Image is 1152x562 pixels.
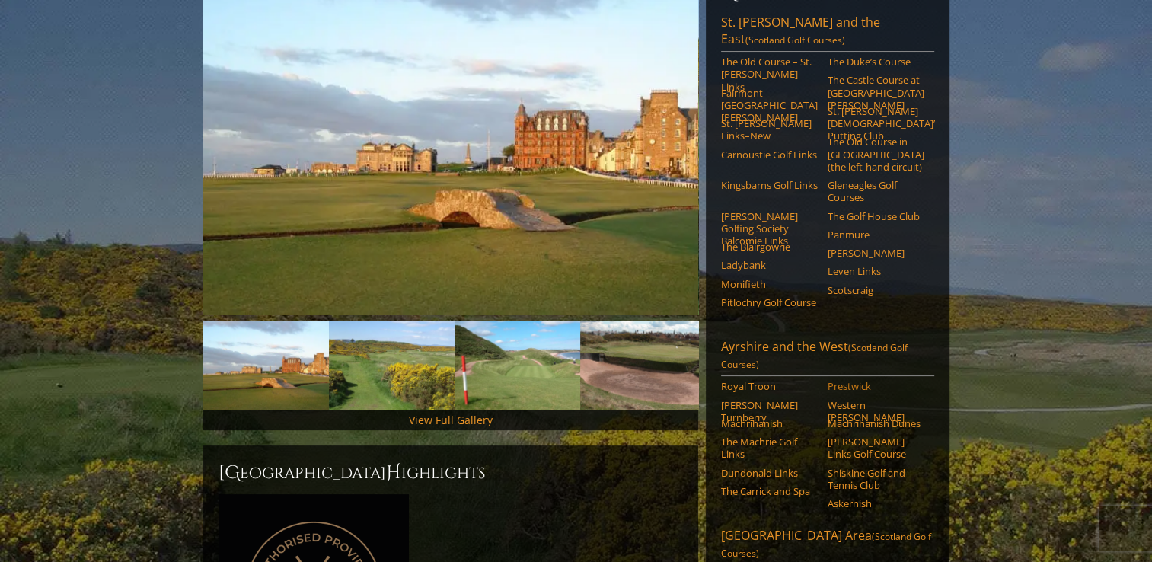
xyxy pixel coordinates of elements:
a: Prestwick [828,380,924,392]
span: (Scotland Golf Courses) [721,530,931,560]
h2: [GEOGRAPHIC_DATA] ighlights [219,461,683,485]
a: Ayrshire and the West(Scotland Golf Courses) [721,338,934,376]
a: Kingsbarns Golf Links [721,179,818,191]
a: Gleneagles Golf Courses [828,179,924,204]
span: H [386,461,401,485]
a: [PERSON_NAME] Links Golf Course [828,436,924,461]
a: Machrihanish [721,417,818,429]
span: (Scotland Golf Courses) [721,341,908,371]
a: Dundonald Links [721,467,818,479]
a: [PERSON_NAME] Turnberry [721,399,818,424]
a: The Old Course – St. [PERSON_NAME] Links [721,56,818,93]
a: Royal Troon [721,380,818,392]
a: The Blairgowrie [721,241,818,253]
a: The Golf House Club [828,210,924,222]
a: Machrihanish Dunes [828,417,924,429]
a: Scotscraig [828,284,924,296]
a: Carnoustie Golf Links [721,148,818,161]
a: [PERSON_NAME] Golfing Society Balcomie Links [721,210,818,247]
a: Shiskine Golf and Tennis Club [828,467,924,492]
a: St. [PERSON_NAME] and the East(Scotland Golf Courses) [721,14,934,52]
a: Askernish [828,497,924,509]
a: View Full Gallery [409,413,493,427]
a: The Old Course in [GEOGRAPHIC_DATA] (the left-hand circuit) [828,136,924,173]
a: The Castle Course at [GEOGRAPHIC_DATA][PERSON_NAME] [828,74,924,111]
span: (Scotland Golf Courses) [745,34,845,46]
a: Monifieth [721,278,818,290]
a: The Machrie Golf Links [721,436,818,461]
a: The Carrick and Spa [721,485,818,497]
a: The Duke’s Course [828,56,924,68]
a: St. [PERSON_NAME] Links–New [721,117,818,142]
a: Fairmont [GEOGRAPHIC_DATA][PERSON_NAME] [721,87,818,124]
a: Ladybank [721,259,818,271]
a: St. [PERSON_NAME] [DEMOGRAPHIC_DATA]’ Putting Club [828,105,924,142]
a: Pitlochry Golf Course [721,296,818,308]
a: Leven Links [828,265,924,277]
a: Panmure [828,228,924,241]
a: [PERSON_NAME] [828,247,924,259]
a: Western [PERSON_NAME] [828,399,924,424]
